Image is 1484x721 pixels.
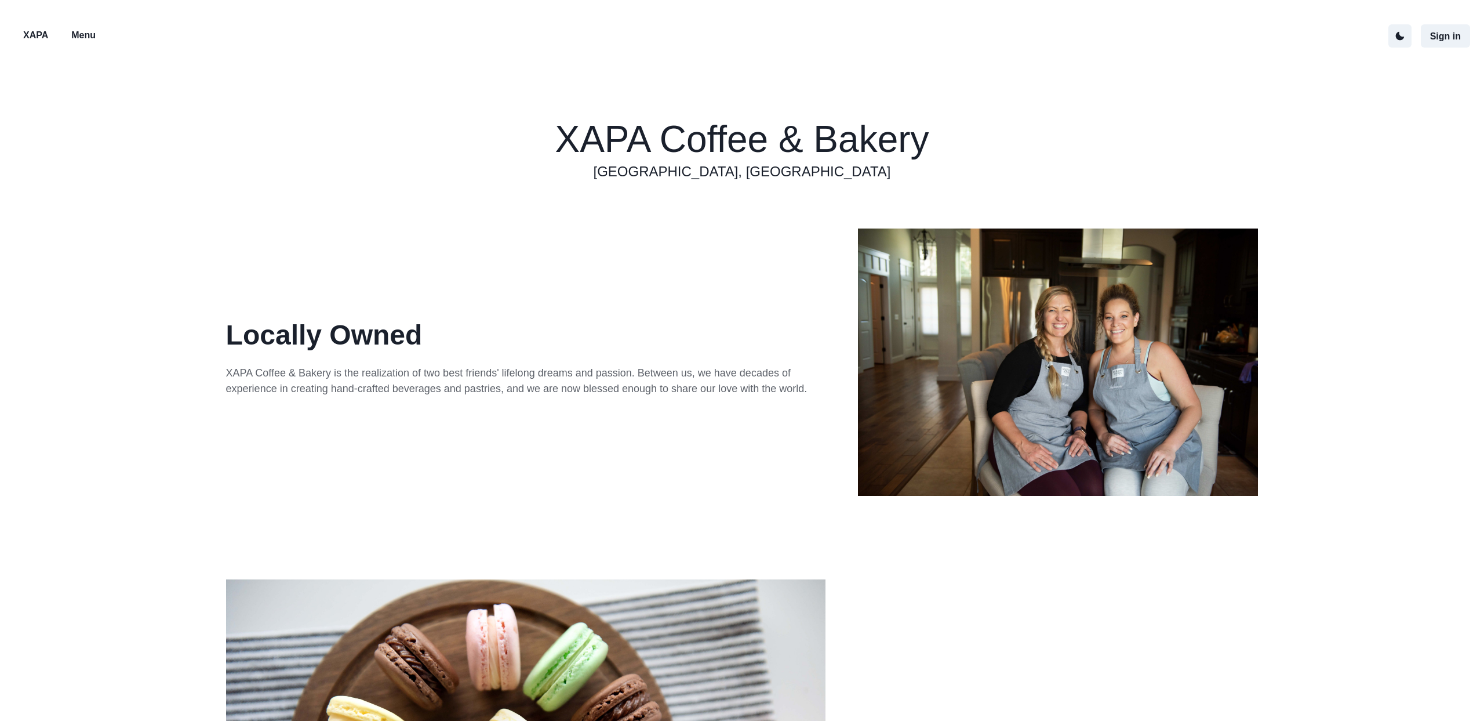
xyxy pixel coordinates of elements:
[858,229,1258,496] img: xapa owners
[23,28,48,42] p: XAPA
[1421,24,1470,48] button: Sign in
[555,118,929,161] h1: XAPA Coffee & Bakery
[226,365,826,397] p: XAPA Coffee & Bakery is the realization of two best friends' lifelong dreams and passion. Between...
[71,28,96,42] p: Menu
[226,314,826,356] p: Locally Owned
[1388,24,1412,48] button: active dark theme mode
[594,161,891,182] a: [GEOGRAPHIC_DATA], [GEOGRAPHIC_DATA]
